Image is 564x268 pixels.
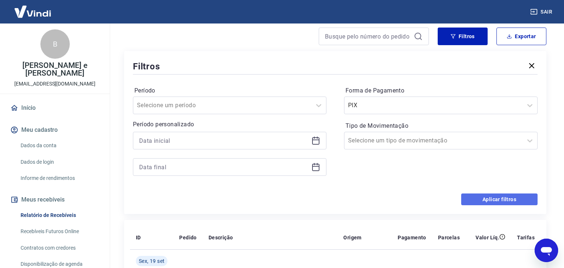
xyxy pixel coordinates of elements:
[343,234,361,241] p: Origem
[325,31,411,42] input: Busque pelo número do pedido
[496,28,546,45] button: Exportar
[346,86,536,95] label: Forma de Pagamento
[14,80,95,88] p: [EMAIL_ADDRESS][DOMAIN_NAME]
[18,224,101,239] a: Recebíveis Futuros Online
[9,0,57,23] img: Vindi
[139,162,308,173] input: Data final
[134,86,325,95] label: Período
[6,62,104,77] p: [PERSON_NAME] e [PERSON_NAME]
[535,239,558,262] iframe: Botão para abrir a janela de mensagens
[136,234,141,241] p: ID
[9,100,101,116] a: Início
[438,28,488,45] button: Filtros
[18,171,101,186] a: Informe de rendimentos
[461,193,538,205] button: Aplicar filtros
[476,234,499,241] p: Valor Líq.
[9,122,101,138] button: Meu cadastro
[398,234,426,241] p: Pagamento
[133,61,160,72] h5: Filtros
[18,208,101,223] a: Relatório de Recebíveis
[9,192,101,208] button: Meus recebíveis
[18,155,101,170] a: Dados de login
[346,122,536,130] label: Tipo de Movimentação
[179,234,196,241] p: Pedido
[139,257,164,265] span: Sex, 19 set
[133,120,326,129] p: Período personalizado
[18,138,101,153] a: Dados da conta
[529,5,555,19] button: Sair
[139,135,308,146] input: Data inicial
[40,29,70,59] div: B
[209,234,233,241] p: Descrição
[438,234,460,241] p: Parcelas
[517,234,535,241] p: Tarifas
[18,240,101,256] a: Contratos com credores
